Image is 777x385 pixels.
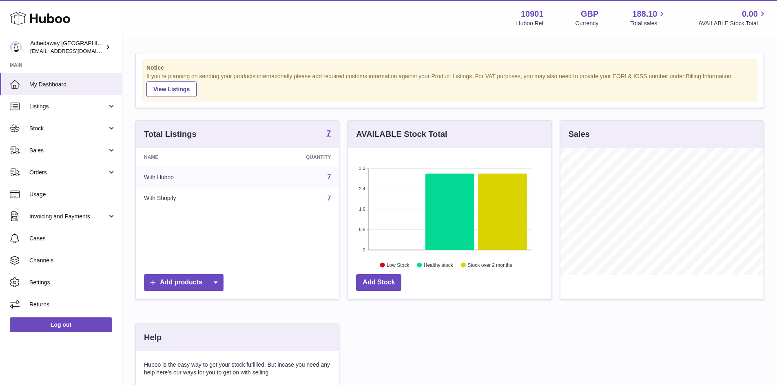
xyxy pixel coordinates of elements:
td: With Shopify [136,188,246,209]
div: Currency [576,20,599,27]
th: Name [136,148,246,167]
a: 7 [326,129,331,139]
h3: Help [144,332,162,343]
div: Huboo Ref [516,20,544,27]
text: 0.8 [359,227,365,232]
text: 2.4 [359,186,365,191]
h3: AVAILABLE Stock Total [356,129,447,140]
div: Achedaway [GEOGRAPHIC_DATA] [30,40,104,55]
th: Quantity [246,148,339,167]
span: Invoicing and Payments [29,213,107,220]
text: 0 [363,247,365,252]
a: 7 [327,174,331,180]
h3: Total Listings [144,129,197,140]
span: Stock [29,125,107,132]
a: 188.10 Total sales [630,9,666,27]
span: Settings [29,279,116,286]
text: Low Stock [387,262,410,268]
text: Healthy stock [424,262,454,268]
a: Add products [144,274,224,291]
span: Returns [29,301,116,308]
span: My Dashboard [29,81,116,88]
span: Usage [29,191,116,198]
div: If you're planning on sending your products internationally please add required customs informati... [146,73,753,97]
strong: Notice [146,64,753,72]
span: AVAILABLE Stock Total [698,20,767,27]
span: Listings [29,103,107,110]
a: 0.00 AVAILABLE Stock Total [698,9,767,27]
span: Channels [29,257,116,264]
td: With Huboo [136,167,246,188]
strong: GBP [581,9,598,20]
strong: 7 [326,129,331,137]
span: Total sales [630,20,666,27]
a: 7 [327,195,331,202]
span: Cases [29,235,116,242]
strong: 10901 [521,9,544,20]
a: View Listings [146,81,197,97]
text: 3.2 [359,166,365,171]
span: Sales [29,147,107,154]
text: 1.6 [359,207,365,211]
a: Add Stock [356,274,401,291]
span: Orders [29,169,107,176]
span: [EMAIL_ADDRESS][DOMAIN_NAME] [30,48,120,54]
span: 0.00 [742,9,758,20]
p: Huboo is the easy way to get your stock fulfilled. But incase you need any help here's our ways f... [144,361,331,376]
text: Stock over 2 months [468,262,512,268]
a: Log out [10,317,112,332]
h3: Sales [569,129,590,140]
span: 188.10 [632,9,657,20]
img: admin@newpb.co.uk [10,41,22,53]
